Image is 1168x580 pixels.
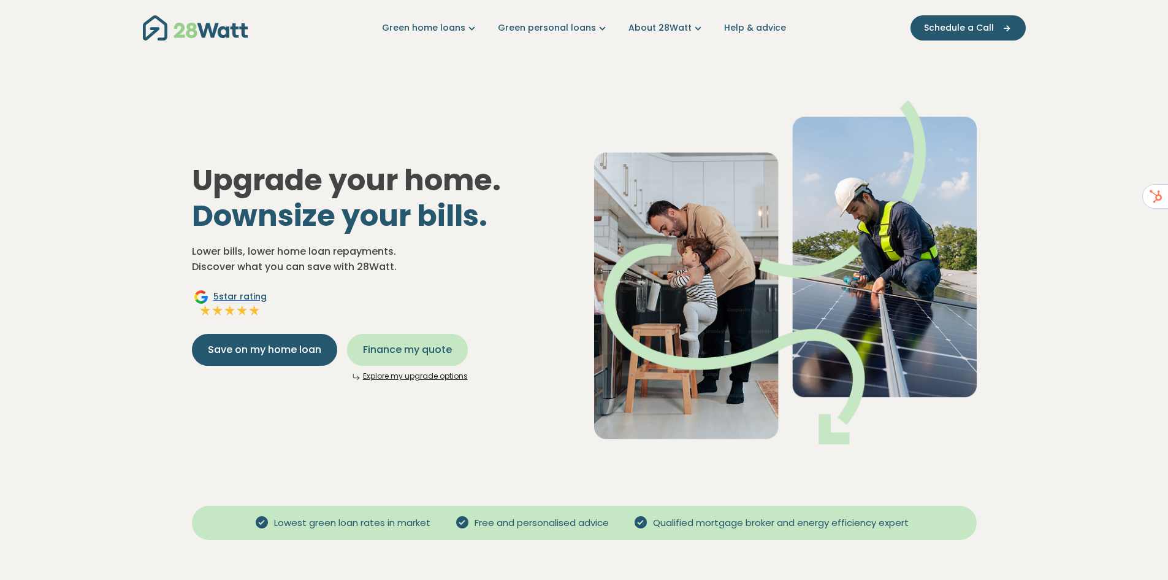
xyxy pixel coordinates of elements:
[724,21,786,34] a: Help & advice
[208,342,321,357] span: Save on my home loan
[363,342,452,357] span: Finance my quote
[143,12,1026,44] nav: Main navigation
[924,21,994,34] span: Schedule a Call
[213,290,267,303] span: 5 star rating
[382,21,478,34] a: Green home loans
[199,304,212,317] img: Full star
[594,100,977,444] img: Dad helping toddler
[347,334,468,366] button: Finance my quote
[212,304,224,317] img: Full star
[192,163,574,233] h1: Upgrade your home.
[363,371,468,381] a: Explore my upgrade options
[498,21,609,34] a: Green personal loans
[269,516,435,530] span: Lowest green loan rates in market
[236,304,248,317] img: Full star
[192,290,269,319] a: Google5star ratingFull starFull starFull starFull starFull star
[224,304,236,317] img: Full star
[470,516,614,530] span: Free and personalised advice
[194,290,208,304] img: Google
[192,244,574,275] p: Lower bills, lower home loan repayments. Discover what you can save with 28Watt.
[628,21,704,34] a: About 28Watt
[910,15,1026,41] button: Schedule a Call
[248,304,261,317] img: Full star
[192,334,337,366] button: Save on my home loan
[192,195,487,236] span: Downsize your bills.
[648,516,914,530] span: Qualified mortgage broker and energy efficiency expert
[143,15,248,41] img: 28Watt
